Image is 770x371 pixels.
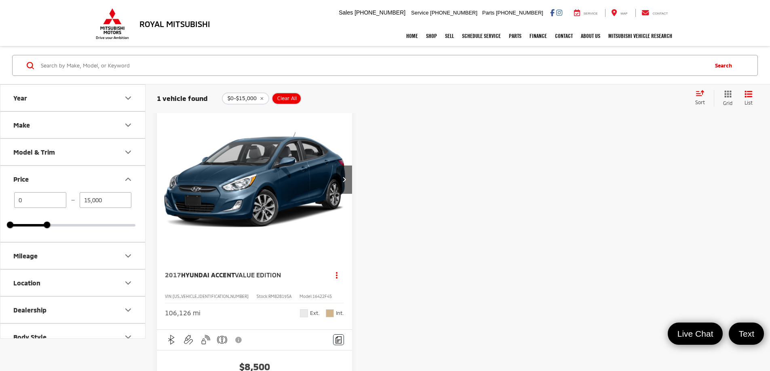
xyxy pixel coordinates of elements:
[707,55,744,75] button: Search
[123,93,133,103] div: Year
[40,56,707,75] input: Search by Make, Model, or Keyword
[257,294,268,299] span: Stock:
[0,243,146,269] button: MileageMileage
[458,26,505,46] a: Schedule Service: Opens in a new tab
[165,308,200,318] div: 106,126 mi
[156,106,353,254] img: 2017 Hyundai Accent Value Edition
[139,19,210,28] h3: Royal Mitsubishi
[430,10,477,16] span: [PHONE_NUMBER]
[156,106,353,253] a: 2017 Hyundai Accent Value Edition2017 Hyundai Accent Value Edition2017 Hyundai Accent Value Editi...
[80,192,132,208] input: maximum Buy price
[232,331,246,348] button: View Disclaimer
[13,252,38,260] div: Mileage
[0,297,146,323] button: DealershipDealership
[165,271,181,279] span: 2017
[734,328,758,339] span: Text
[330,268,344,282] button: Actions
[13,175,29,183] div: Price
[123,147,133,157] div: Model & Trim
[695,99,705,105] span: Sort
[157,94,208,102] span: 1 vehicle found
[13,333,46,341] div: Body Style
[123,278,133,288] div: Location
[200,335,211,345] img: Keyless Entry
[556,9,562,16] a: Instagram: Click to visit our Instagram page
[13,121,30,129] div: Make
[312,294,332,299] span: 16422F45
[326,309,334,317] span: Beige
[673,328,717,339] span: Live Chat
[729,323,764,345] a: Text
[745,99,753,106] span: List
[336,272,338,278] span: dropdown dots
[584,12,598,15] span: Service
[181,271,235,279] span: Hyundai Accent
[277,95,297,102] span: Clear All
[165,294,173,299] span: VIN:
[123,305,133,315] div: Dealership
[217,335,227,345] img: Emergency Brake Assist
[411,10,428,16] span: Service
[668,323,723,345] a: Live Chat
[300,309,308,317] span: Chalk White
[550,9,555,16] a: Facebook: Click to visit our Facebook page
[272,92,302,105] button: Clear All
[173,294,249,299] span: [US_VEHICLE_IDENTIFICATION_NUMBER]
[0,139,146,165] button: Model & TrimModel & Trim
[336,166,352,194] button: Next image
[167,335,177,345] img: Bluetooth®
[482,10,494,16] span: Parts
[13,306,46,314] div: Dealership
[13,279,40,287] div: Location
[335,336,342,343] img: Comments
[165,270,322,279] a: 2017Hyundai AccentValue Edition
[123,120,133,130] div: Make
[13,94,27,102] div: Year
[551,26,577,46] a: Contact
[691,90,714,106] button: Select sort value
[0,166,146,192] button: PricePrice
[123,174,133,184] div: Price
[568,9,604,17] a: Service
[496,10,543,16] span: [PHONE_NUMBER]
[123,251,133,261] div: Mileage
[714,90,738,107] button: Grid View
[333,334,344,345] button: Comments
[354,9,405,16] span: [PHONE_NUMBER]
[184,335,194,345] img: Aux Input
[577,26,604,46] a: About Us
[620,12,627,15] span: Map
[652,12,668,15] span: Contact
[13,148,55,156] div: Model & Trim
[604,26,676,46] a: Mitsubishi Vehicle Research
[14,192,66,208] input: minimum Buy price
[94,8,131,40] img: Mitsubishi
[336,309,344,317] span: Int.
[723,100,732,107] span: Grid
[222,92,269,105] button: remove 0-15000
[422,26,441,46] a: Shop
[228,95,257,102] span: $0-$15,000
[605,9,633,17] a: Map
[441,26,458,46] a: Sell
[123,332,133,342] div: Body Style
[738,90,759,107] button: List View
[505,26,525,46] a: Parts: Opens in a new tab
[268,294,291,299] span: RM828195A
[0,85,146,111] button: YearYear
[0,270,146,296] button: LocationLocation
[156,106,353,253] div: 2017 Hyundai Accent Value Edition 0
[0,112,146,138] button: MakeMake
[525,26,551,46] a: Finance
[300,294,312,299] span: Model:
[310,309,320,317] span: Ext.
[235,271,281,279] span: Value Edition
[69,197,77,203] span: —
[339,9,353,16] span: Sales
[402,26,422,46] a: Home
[0,324,146,350] button: Body StyleBody Style
[635,9,674,17] a: Contact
